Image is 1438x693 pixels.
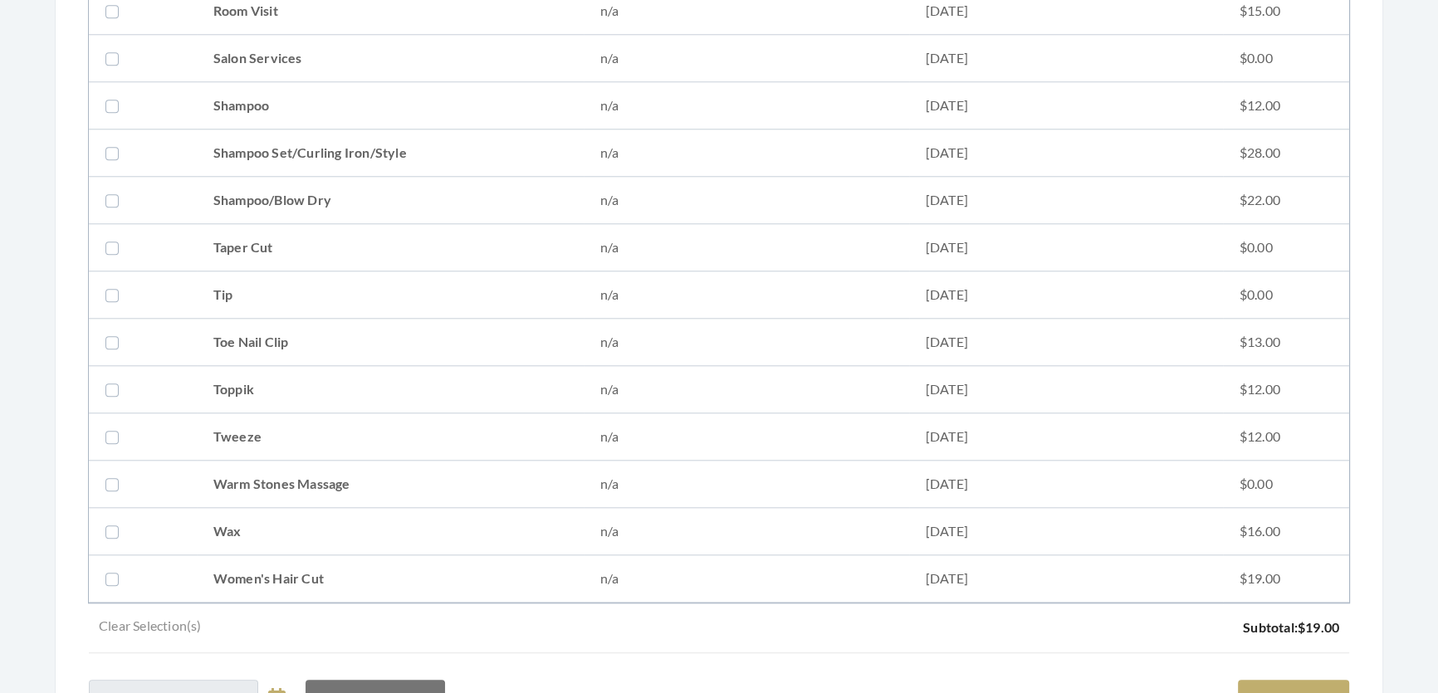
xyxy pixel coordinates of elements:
td: [DATE] [909,366,1223,413]
td: n/a [584,413,909,461]
td: n/a [584,129,909,177]
td: n/a [584,271,909,319]
td: Salon Services [197,35,584,82]
td: n/a [584,224,909,271]
a: Clear Selection(s) [89,616,212,639]
td: n/a [584,35,909,82]
td: $12.00 [1223,366,1349,413]
td: $0.00 [1223,224,1349,271]
td: [DATE] [909,35,1223,82]
td: n/a [584,508,909,555]
td: [DATE] [909,461,1223,508]
td: [DATE] [909,555,1223,603]
td: n/a [584,555,909,603]
td: Women's Hair Cut [197,555,584,603]
td: Shampoo [197,82,584,129]
td: [DATE] [909,177,1223,224]
td: [DATE] [909,319,1223,366]
td: n/a [584,177,909,224]
td: Tweeze [197,413,584,461]
p: Subtotal: [1243,616,1339,639]
td: n/a [584,319,909,366]
td: $16.00 [1223,508,1349,555]
td: $28.00 [1223,129,1349,177]
td: Toppik [197,366,584,413]
td: $12.00 [1223,82,1349,129]
td: n/a [584,82,909,129]
td: [DATE] [909,271,1223,319]
td: $19.00 [1223,555,1349,603]
td: n/a [584,461,909,508]
td: $12.00 [1223,413,1349,461]
td: $22.00 [1223,177,1349,224]
td: $13.00 [1223,319,1349,366]
td: $0.00 [1223,35,1349,82]
td: Shampoo/Blow Dry [197,177,584,224]
td: [DATE] [909,224,1223,271]
td: [DATE] [909,82,1223,129]
td: [DATE] [909,129,1223,177]
td: $0.00 [1223,271,1349,319]
td: Wax [197,508,584,555]
span: $19.00 [1298,619,1339,635]
td: Shampoo Set/Curling Iron/Style [197,129,584,177]
td: [DATE] [909,508,1223,555]
td: Taper Cut [197,224,584,271]
td: [DATE] [909,413,1223,461]
td: Tip [197,271,584,319]
td: n/a [584,366,909,413]
td: $0.00 [1223,461,1349,508]
td: Toe Nail Clip [197,319,584,366]
td: Warm Stones Massage [197,461,584,508]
